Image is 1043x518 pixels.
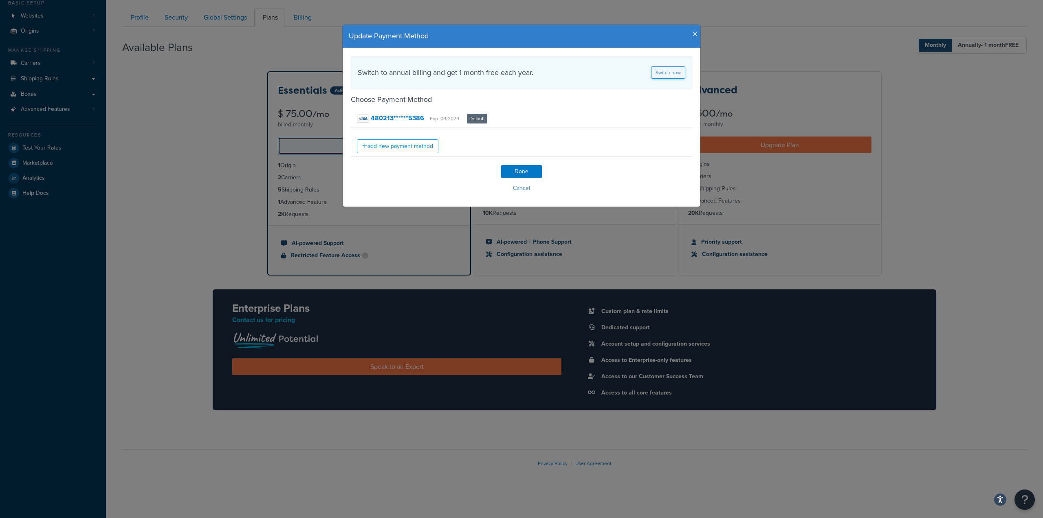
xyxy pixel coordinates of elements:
[651,66,685,79] a: Switch now
[357,115,369,123] img: visa.png
[349,31,694,42] h4: Update Payment Method
[501,165,542,178] input: Done
[351,94,692,105] h4: Choose Payment Method
[430,115,459,122] small: Exp. 09/2029
[358,67,533,78] h4: Switch to annual billing and get 1 month free each year.
[467,114,487,123] span: Default
[351,182,692,194] button: Cancel
[357,139,438,153] a: add new payment method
